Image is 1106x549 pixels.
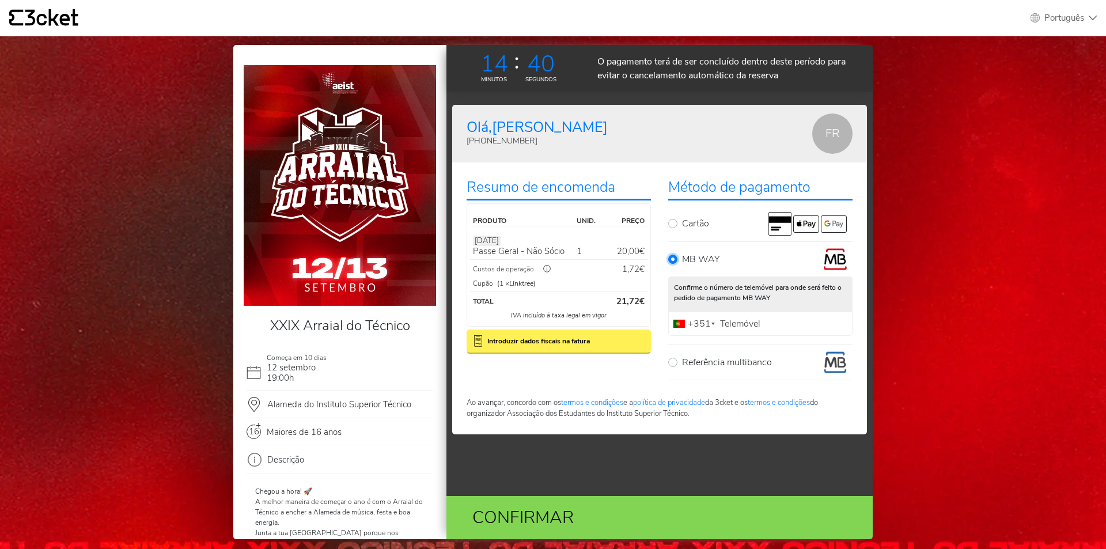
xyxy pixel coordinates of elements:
div: MINUTOS [471,75,517,84]
p: Custos de operação [473,264,534,274]
div: ⓘ [534,264,559,275]
p: Método de pagamento [668,177,853,200]
img: e49d6b16d0b2489fbe161f82f243c176.webp [244,65,436,306]
p: Olá, [467,120,608,135]
button: Confirmar [446,496,873,539]
span: Descrição [267,454,304,465]
img: apple-pay.0415eff4.svg [793,215,819,233]
h4: XXIX Arraial do Técnico [249,317,430,334]
p: Ao avançar, concordo com os e a da 3cket e os do organizador Associação dos Estudantes do Institu... [467,397,853,420]
span: Maiores de 16 anos [267,427,342,437]
p: Passe Geral - Não Sócio [473,247,571,256]
a: política de privacidade [633,397,705,408]
p: Confirme o número de telemóvel para onde será feito o pedido de pagamento MB WAY [668,277,853,312]
span: Alameda do Instituto Superior Técnico [267,399,411,410]
p: O pagamento terá de ser concluído dentro deste período para evitar o cancelamento automático da r... [597,55,864,82]
div: 40 [517,47,564,70]
g: {' '} [9,10,23,26]
p: 1 [574,247,603,256]
p: FR [817,118,849,149]
i: Linktree [509,279,533,288]
p: IVA incluído à taxa legal em vigor [479,311,639,321]
button: ⓘ [534,262,559,278]
button: Introduzir dados fiscais na fatura [467,330,651,353]
span: + [255,423,262,429]
p: unid. [577,215,600,226]
span: 1,72 [622,263,639,275]
small: (1 × ) [497,278,536,289]
span: [DATE] [473,236,501,246]
span: 21,72 [616,296,639,307]
b: Introduzir dados fiscais na fatura [487,336,590,346]
p: A melhor maneira de começar o ano é com o Arraial do Técnico a encher a Alameda de música, festa ... [255,497,425,528]
img: cc.91aeaccb.svg [768,212,791,236]
span: Começa em 10 dias [267,354,327,362]
p: Total [473,296,600,306]
span: [PERSON_NAME] [492,118,608,137]
img: multibanco.bbb34faf.png [824,351,847,374]
p: Cartão [682,217,709,230]
span: 16 [249,426,262,440]
p: Produto [473,215,571,226]
img: google-pay.9d0a6f4d.svg [821,215,847,233]
p: Preço [606,215,645,226]
p: Resumo de encomenda [467,177,651,200]
span: Chegou a hora! 🚀 [255,487,312,496]
p: MB WAY [682,252,719,266]
label: Telemóvel [717,320,763,328]
img: mbway.1e3ecf15.png [824,248,847,271]
div: Portugal: +351 [669,312,718,335]
div: 14 [471,47,517,70]
a: termos e condições [561,397,623,408]
span: [PHONE_NUMBER] [467,135,537,146]
div: +351 [673,312,718,335]
p: Referência multibanco [682,355,772,369]
p: 20,00€ [603,247,645,256]
span: 12 setembro 19:00h [267,362,316,384]
l: termos e condições [748,397,810,408]
div: Confirmar [464,505,725,531]
div: SEGUNDOS [517,75,564,84]
p: € [606,295,645,308]
p: Cupão [473,278,497,289]
p: € [603,263,645,276]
